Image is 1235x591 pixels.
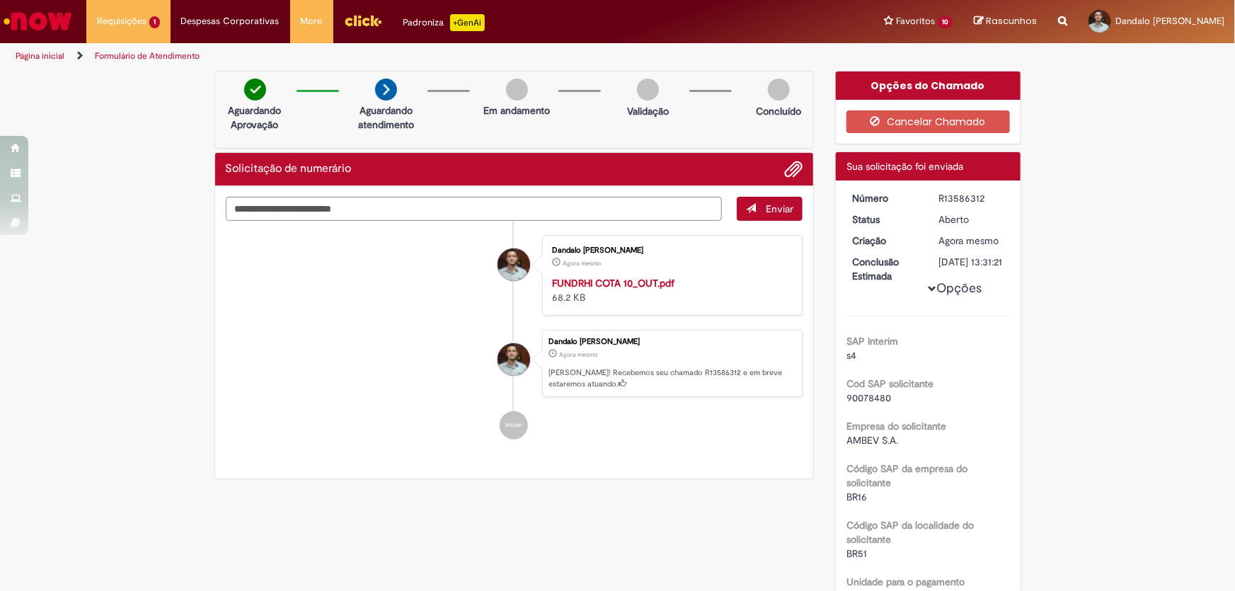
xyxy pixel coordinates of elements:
img: arrow-next.png [375,79,397,101]
p: Aguardando Aprovação [221,103,289,132]
p: Concluído [756,104,801,118]
b: Código SAP da empresa do solicitante [846,462,967,489]
dt: Número [841,191,929,205]
time: 01/10/2025 14:31:16 [559,350,597,359]
span: s4 [846,349,856,362]
div: Opções do Chamado [836,71,1021,100]
button: Adicionar anexos [784,160,803,178]
button: Cancelar Chamado [846,110,1010,133]
p: [PERSON_NAME]! Recebemos seu chamado R13586312 e em breve estaremos atuando. [548,367,795,389]
div: 01/10/2025 14:31:16 [939,234,1005,248]
span: More [301,14,323,28]
b: Unidade para o pagamento [846,575,965,588]
span: Agora mesmo [563,259,601,268]
p: Validação [627,104,669,118]
div: Padroniza [403,14,485,31]
div: [DATE] 13:31:21 [939,255,1005,269]
span: Requisições [97,14,147,28]
b: SAP Interim [846,335,898,348]
b: Empresa do solicitante [846,420,946,432]
span: Despesas Corporativas [181,14,280,28]
img: ServiceNow [1,7,74,35]
div: Dandalo [PERSON_NAME] [552,246,788,255]
p: Em andamento [483,103,550,117]
p: Aguardando atendimento [352,103,420,132]
img: img-circle-grey.png [506,79,528,101]
ul: Histórico de tíquete [226,221,803,454]
span: BR51 [846,547,867,560]
span: Agora mesmo [939,234,999,247]
p: +GenAi [450,14,485,31]
div: Dandalo [PERSON_NAME] [548,338,795,346]
span: 10 [938,16,953,28]
span: 1 [149,16,160,28]
a: Formulário de Atendimento [95,50,200,62]
img: click_logo_yellow_360x200.png [344,10,382,31]
a: FUNDRHI COTA 10_OUT.pdf [552,277,674,289]
b: Cod SAP solicitante [846,377,934,390]
div: Dandalo Francisco Junior [498,248,530,281]
span: BR16 [846,490,867,503]
span: Favoritos [896,14,935,28]
button: Enviar [737,197,803,221]
img: img-circle-grey.png [768,79,790,101]
dt: Status [841,212,929,226]
span: AMBEV S.A. [846,434,898,447]
span: Sua solicitação foi enviada [846,160,963,173]
b: Código SAP da localidade do solicitante [846,519,974,546]
li: Dandalo Francisco Junior [226,330,803,398]
a: Página inicial [16,50,64,62]
a: Rascunhos [974,15,1037,28]
img: img-circle-grey.png [637,79,659,101]
div: Dandalo Francisco Junior [498,343,530,376]
dt: Criação [841,234,929,248]
textarea: Digite sua mensagem aqui... [226,197,723,221]
span: Dandalo [PERSON_NAME] [1115,15,1224,27]
span: Agora mesmo [559,350,597,359]
span: 90078480 [846,391,891,404]
span: Rascunhos [986,14,1037,28]
h2: Solicitação de numerário Histórico de tíquete [226,163,352,176]
dt: Conclusão Estimada [841,255,929,283]
img: check-circle-green.png [244,79,266,101]
ul: Trilhas de página [11,43,812,69]
time: 01/10/2025 14:31:05 [563,259,601,268]
div: Aberto [939,212,1005,226]
div: R13586312 [939,191,1005,205]
span: Enviar [766,202,793,215]
div: 68.2 KB [552,276,788,304]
